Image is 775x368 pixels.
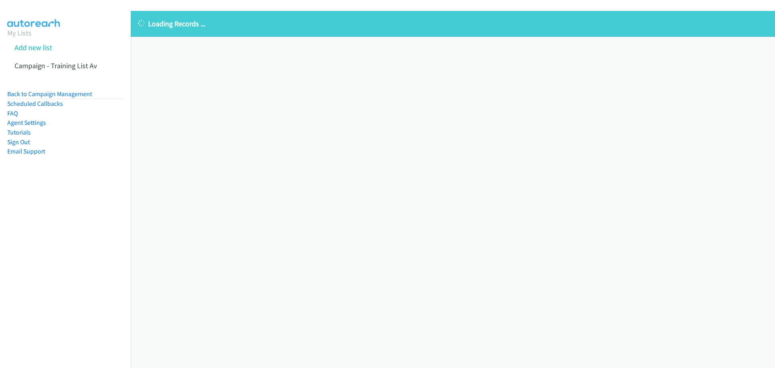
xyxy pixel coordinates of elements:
[7,147,45,155] a: Email Support
[7,90,92,98] a: Back to Campaign Management
[7,109,18,117] a: FAQ
[7,100,63,107] a: Scheduled Callbacks
[7,28,31,38] a: My Lists
[7,128,31,136] a: Tutorials
[15,61,97,70] a: Campaign - Training List Av
[15,43,52,52] a: Add new list
[7,138,30,146] a: Sign Out
[138,18,768,29] p: Loading Records ...
[7,119,46,126] a: Agent Settings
